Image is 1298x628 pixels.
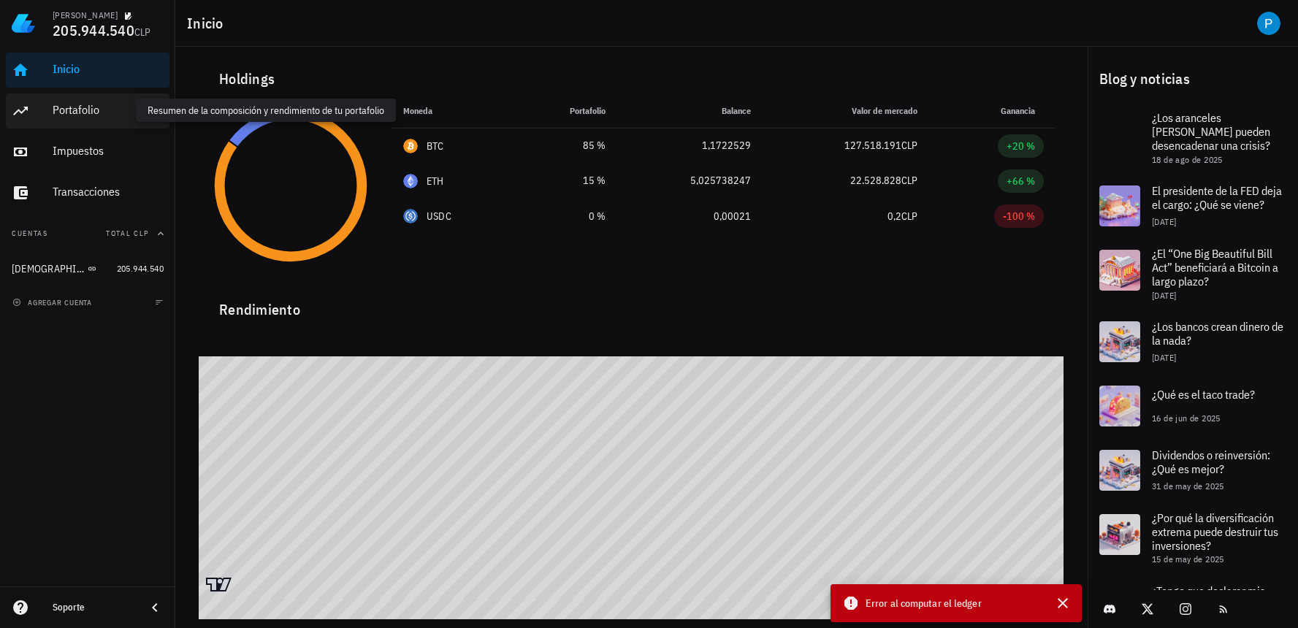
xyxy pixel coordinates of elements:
[887,210,901,223] span: 0,2
[1088,374,1298,438] a: ¿Qué es el taco trade? 16 de jun de 2025
[1088,310,1298,374] a: ¿Los bancos crean dinero de la nada? [DATE]
[1152,554,1224,564] span: 15 de may de 2025
[1088,55,1298,102] div: Blog y noticias
[53,602,134,613] div: Soporte
[1152,448,1270,476] span: Dividendos o reinversión: ¿Qué es mejor?
[53,62,164,76] div: Inicio
[629,138,751,153] div: 1,1722529
[866,595,982,611] span: Error al computar el ledger
[6,53,169,88] a: Inicio
[1152,246,1278,288] span: ¿El “One Big Beautiful Bill Act” beneficiará a Bitcoin a largo plazo?
[12,12,35,35] img: LedgiFi
[1007,139,1035,153] div: +20 %
[106,229,149,238] span: Total CLP
[850,174,901,187] span: 22.528.828
[1007,174,1035,188] div: +66 %
[9,295,99,310] button: agregar cuenta
[403,139,418,153] div: BTC-icon
[1152,216,1176,227] span: [DATE]
[1152,183,1282,212] span: El presidente de la FED deja el cargo: ¿Qué se viene?
[1003,209,1035,223] div: -100 %
[15,298,92,307] span: agregar cuenta
[1001,105,1044,116] span: Ganancia
[901,139,917,152] span: CLP
[1152,290,1176,301] span: [DATE]
[1152,413,1221,424] span: 16 de jun de 2025
[527,138,606,153] div: 85 %
[1152,319,1283,348] span: ¿Los bancos crean dinero de la nada?
[206,578,232,591] a: Charting by TradingView
[6,251,169,286] a: [DEMOGRAPHIC_DATA] 205.944.540
[515,93,617,129] th: Portafolio
[844,139,901,152] span: 127.518.191
[53,103,164,117] div: Portafolio
[1152,110,1270,153] span: ¿Los aranceles [PERSON_NAME] pueden desencadenar una crisis?
[207,286,1055,321] div: Rendimiento
[1088,102,1298,174] a: ¿Los aranceles [PERSON_NAME] pueden desencadenar una crisis? 18 de ago de 2025
[187,12,229,35] h1: Inicio
[1088,174,1298,238] a: El presidente de la FED deja el cargo: ¿Qué se viene? [DATE]
[901,174,917,187] span: CLP
[1152,352,1176,363] span: [DATE]
[1088,238,1298,310] a: ¿El “One Big Beautiful Bill Act” beneficiará a Bitcoin a largo plazo? [DATE]
[1152,510,1278,553] span: ¿Por qué la diversificación extrema puede destruir tus inversiones?
[427,174,444,188] div: ETH
[6,134,169,169] a: Impuestos
[53,144,164,158] div: Impuestos
[1152,387,1255,402] span: ¿Qué es el taco trade?
[763,93,929,129] th: Valor de mercado
[12,263,85,275] div: [DEMOGRAPHIC_DATA]
[6,216,169,251] button: CuentasTotal CLP
[403,174,418,188] div: ETH-icon
[427,209,451,223] div: USDC
[427,139,444,153] div: BTC
[1088,438,1298,502] a: Dividendos o reinversión: ¿Qué es mejor? 31 de may de 2025
[1152,480,1224,491] span: 31 de may de 2025
[1257,12,1280,35] div: avatar
[901,210,917,223] span: CLP
[629,173,751,188] div: 5,025738247
[1088,502,1298,574] a: ¿Por qué la diversificación extrema puede destruir tus inversiones? 15 de may de 2025
[527,209,606,224] div: 0 %
[134,26,151,39] span: CLP
[617,93,763,129] th: Balance
[117,263,164,274] span: 205.944.540
[403,209,418,223] div: USDC-icon
[207,55,1055,102] div: Holdings
[6,175,169,210] a: Transacciones
[53,20,134,40] span: 205.944.540
[629,209,751,224] div: 0,00021
[53,9,118,21] div: [PERSON_NAME]
[527,173,606,188] div: 15 %
[392,93,515,129] th: Moneda
[53,185,164,199] div: Transacciones
[6,93,169,129] a: Portafolio
[1152,154,1223,165] span: 18 de ago de 2025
